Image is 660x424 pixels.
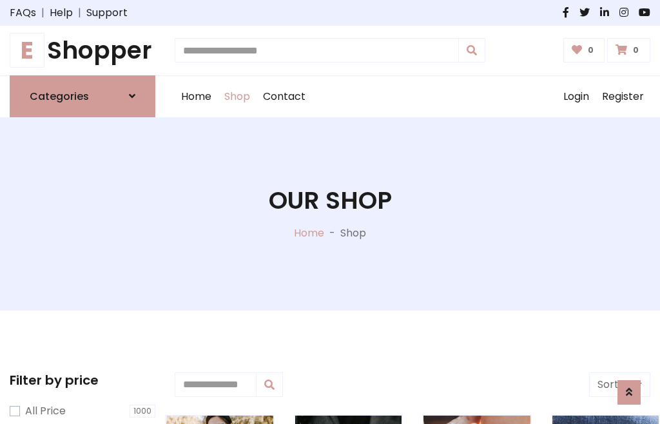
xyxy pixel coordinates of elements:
a: Contact [257,76,312,117]
p: Shop [340,226,366,241]
h1: Shopper [10,36,155,65]
a: Help [50,5,73,21]
a: Login [557,76,596,117]
span: | [73,5,86,21]
span: 0 [585,44,597,56]
h6: Categories [30,90,89,102]
a: Home [175,76,218,117]
span: | [36,5,50,21]
a: Register [596,76,650,117]
span: E [10,33,44,68]
h5: Filter by price [10,372,155,388]
p: - [324,226,340,241]
span: 1000 [130,405,155,418]
a: Shop [218,76,257,117]
a: 0 [563,38,605,63]
a: FAQs [10,5,36,21]
a: Home [294,226,324,240]
span: 0 [630,44,642,56]
a: Support [86,5,128,21]
a: EShopper [10,36,155,65]
h1: Our Shop [269,186,392,215]
button: Sort by [589,372,650,397]
a: 0 [607,38,650,63]
a: Categories [10,75,155,117]
label: All Price [25,403,66,419]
